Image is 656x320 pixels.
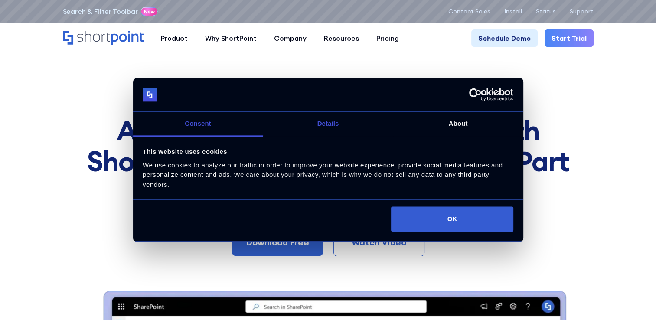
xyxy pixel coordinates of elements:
span: We use cookies to analyze our traffic in order to improve your website experience, provide social... [143,161,503,188]
a: Install [504,8,522,15]
div: Watch Video [348,236,410,249]
a: Consent [133,112,263,137]
a: Contact Sales [448,8,490,15]
a: Search & Filter Toolbar [63,6,138,16]
iframe: Chat Widget [500,220,656,320]
h1: Add with ShortPoint's Free Code Editor Web Part [63,115,594,176]
a: Why ShortPoint [196,29,265,47]
div: Pricing [376,33,399,43]
div: Why ShortPoint [205,33,257,43]
div: This website uses cookies [143,147,513,157]
a: Pricing [368,29,408,47]
a: Start Trial [545,29,594,47]
h1: BEST SHAREPOINT CODE EDITOR [63,97,594,103]
div: Product [161,33,188,43]
a: Company [265,29,315,47]
button: OK [391,206,513,232]
a: Schedule Demo [471,29,538,47]
div: Company [274,33,307,43]
a: Home [63,31,144,46]
img: logo [143,88,157,102]
a: Support [570,8,594,15]
a: Resources [315,29,368,47]
a: Usercentrics Cookiebot - opens in a new window [437,88,513,101]
div: Resources [324,33,359,43]
a: Download Free [232,229,323,256]
div: Download Free [246,236,309,249]
a: Watch Video [333,229,424,256]
a: Details [263,112,393,137]
a: Product [152,29,196,47]
a: Status [536,8,556,15]
a: About [393,112,523,137]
